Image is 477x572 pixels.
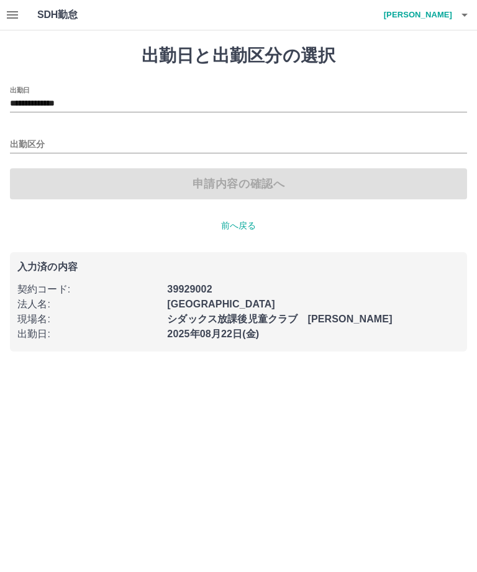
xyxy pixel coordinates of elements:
[17,297,160,312] p: 法人名 :
[10,45,467,66] h1: 出勤日と出勤区分の選択
[167,284,212,294] b: 39929002
[167,299,275,309] b: [GEOGRAPHIC_DATA]
[10,219,467,232] p: 前へ戻る
[10,85,30,94] label: 出勤日
[17,262,460,272] p: 入力済の内容
[17,312,160,327] p: 現場名 :
[17,327,160,342] p: 出勤日 :
[167,329,259,339] b: 2025年08月22日(金)
[167,314,392,324] b: シダックス放課後児童クラブ [PERSON_NAME]
[17,282,160,297] p: 契約コード :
